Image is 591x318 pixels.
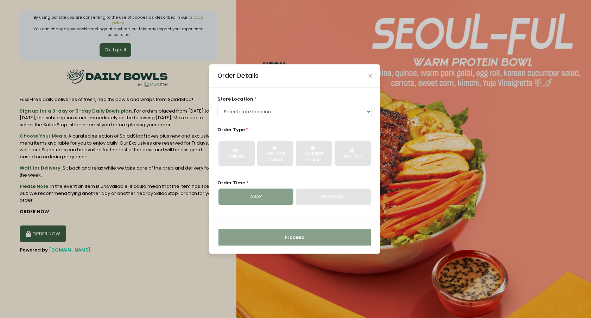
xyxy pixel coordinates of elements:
[217,96,253,102] span: store location
[339,153,366,160] div: Meal Plan
[296,141,332,166] button: Curbside Pickup
[257,141,293,166] button: Click and Collect
[335,141,371,166] button: Meal Plan
[262,151,288,163] div: Click and Collect
[217,126,245,133] span: Order Type
[301,151,327,163] div: Curbside Pickup
[217,71,259,80] div: Order Details
[218,229,371,246] button: Proceed
[368,74,372,77] button: Close
[218,141,255,166] button: Delivery
[217,179,245,186] span: Order Time
[223,153,250,160] div: Delivery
